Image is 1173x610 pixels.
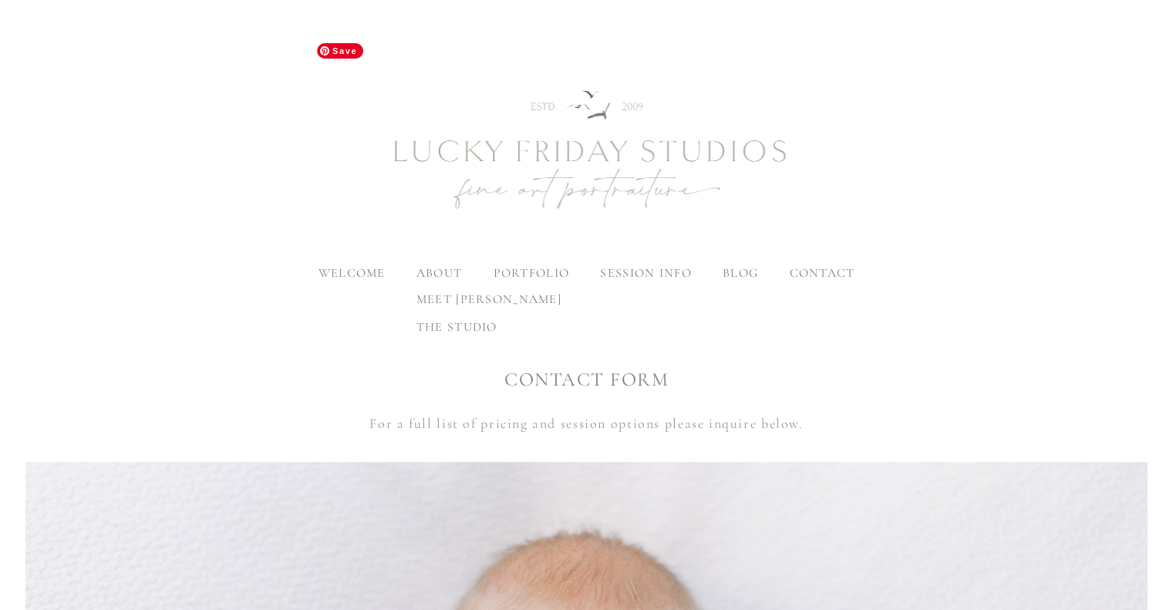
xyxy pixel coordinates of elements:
[319,265,386,281] a: welcome
[600,265,691,281] label: session info
[723,265,758,281] a: blog
[25,411,1147,436] p: For a full list of pricing and session options please inquire below.
[309,35,865,267] img: Newborn Photography Denver | Lucky Friday Studios
[789,265,854,281] a: contact
[25,366,1147,393] h1: CONTACT FORM
[317,43,363,59] span: Save
[404,285,574,313] a: meet [PERSON_NAME]
[416,319,497,335] span: the studio
[404,313,574,341] a: the studio
[494,265,570,281] label: portfolio
[416,265,462,281] label: about
[416,292,561,307] span: meet [PERSON_NAME]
